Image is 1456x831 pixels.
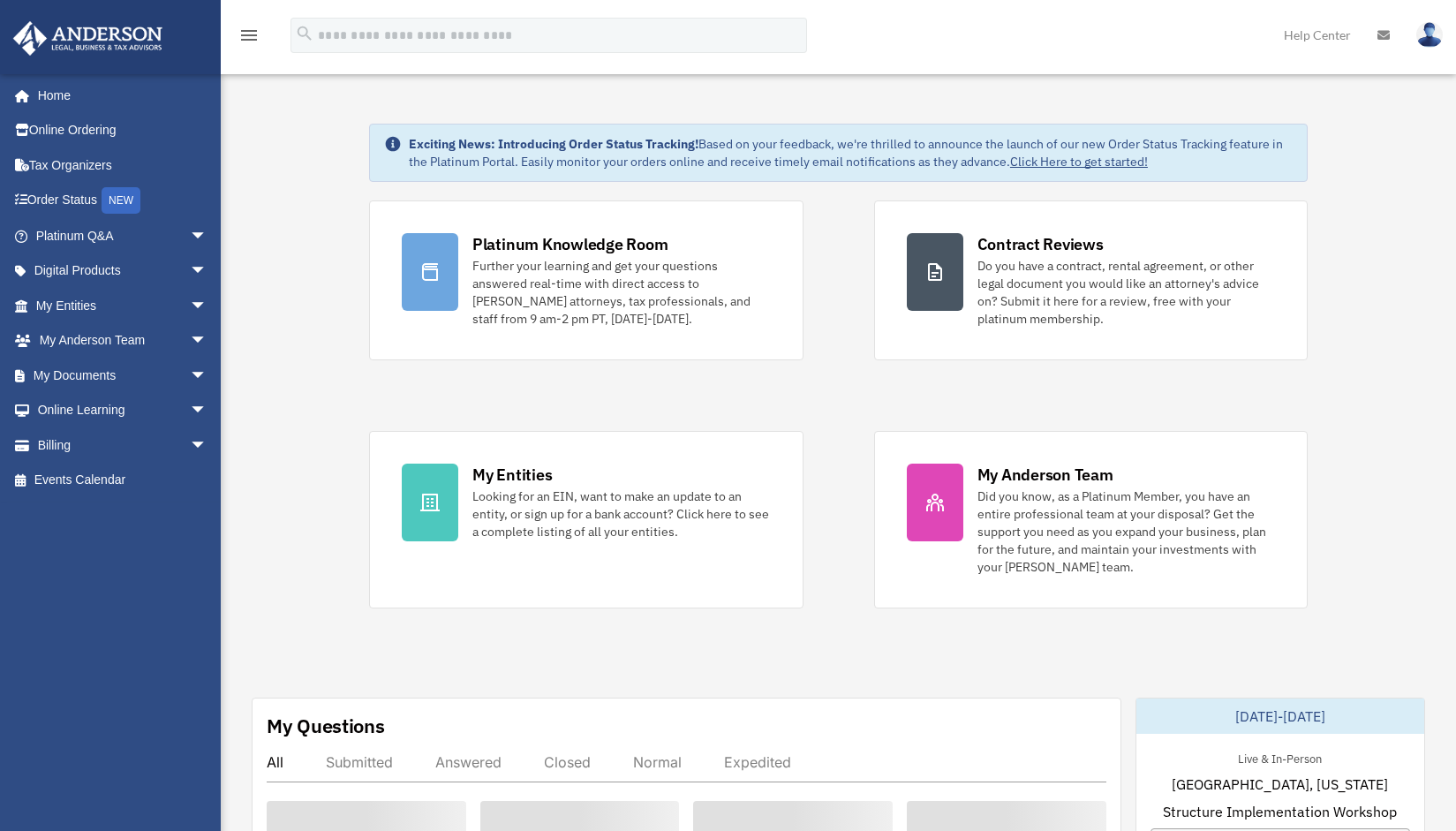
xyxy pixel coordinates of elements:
span: Structure Implementation Workshop [1163,801,1397,822]
div: Looking for an EIN, want to make an update to an entity, or sign up for a bank account? Click her... [472,487,771,540]
div: My Entities [472,464,552,486]
div: Live & In-Person [1224,748,1336,767]
span: arrow_drop_down [190,358,225,394]
div: Normal [633,753,682,771]
div: Answered [435,753,502,771]
strong: Exciting News: Introducing Order Status Tracking! [409,136,698,152]
a: Click Here to get started! [1010,154,1148,170]
span: arrow_drop_down [190,427,225,464]
span: arrow_drop_down [190,218,225,254]
div: [DATE]-[DATE] [1136,699,1424,734]
div: Based on your feedback, we're thrilled to announce the launch of our new Order Status Tracking fe... [409,135,1293,170]
span: arrow_drop_down [190,393,225,429]
i: search [295,24,314,43]
i: menu [238,25,260,46]
a: Platinum Q&Aarrow_drop_down [12,218,234,253]
div: Expedited [724,753,791,771]
div: My Questions [267,713,385,739]
span: arrow_drop_down [190,288,225,324]
a: Contract Reviews Do you have a contract, rental agreement, or other legal document you would like... [874,200,1309,360]
span: arrow_drop_down [190,323,225,359]
span: [GEOGRAPHIC_DATA], [US_STATE] [1172,774,1388,795]
div: Closed [544,753,591,771]
div: Did you know, as a Platinum Member, you have an entire professional team at your disposal? Get th... [977,487,1276,576]
a: My Entitiesarrow_drop_down [12,288,234,323]
img: User Pic [1416,22,1443,48]
a: Platinum Knowledge Room Further your learning and get your questions answered real-time with dire... [369,200,803,360]
a: Online Learningarrow_drop_down [12,393,234,428]
a: Digital Productsarrow_drop_down [12,253,234,289]
div: NEW [102,187,140,214]
a: Tax Organizers [12,147,234,183]
a: My Anderson Team Did you know, as a Platinum Member, you have an entire professional team at your... [874,431,1309,608]
div: Do you have a contract, rental agreement, or other legal document you would like an attorney's ad... [977,257,1276,328]
div: Submitted [326,753,393,771]
div: All [267,753,283,771]
a: Events Calendar [12,463,234,498]
a: Home [12,78,225,113]
a: Online Ordering [12,113,234,148]
a: menu [238,31,260,46]
span: arrow_drop_down [190,253,225,290]
div: Contract Reviews [977,233,1104,255]
a: Billingarrow_drop_down [12,427,234,463]
div: My Anderson Team [977,464,1113,486]
a: My Documentsarrow_drop_down [12,358,234,393]
div: Further your learning and get your questions answered real-time with direct access to [PERSON_NAM... [472,257,771,328]
div: Platinum Knowledge Room [472,233,668,255]
img: Anderson Advisors Platinum Portal [8,21,168,56]
a: My Entities Looking for an EIN, want to make an update to an entity, or sign up for a bank accoun... [369,431,803,608]
a: Order StatusNEW [12,183,234,219]
a: My Anderson Teamarrow_drop_down [12,323,234,359]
